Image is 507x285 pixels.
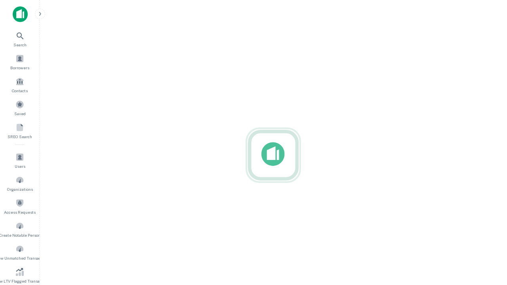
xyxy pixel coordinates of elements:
[13,6,28,22] img: capitalize-icon.png
[2,28,37,49] a: Search
[2,241,37,263] a: Review Unmatched Transactions
[13,42,27,48] span: Search
[2,150,37,171] a: Users
[15,163,25,169] span: Users
[2,120,37,141] a: SREO Search
[2,74,37,95] a: Contacts
[2,218,37,240] a: Create Notable Person
[12,87,28,94] span: Contacts
[2,173,37,194] a: Organizations
[467,196,507,234] iframe: Chat Widget
[4,209,36,215] span: Access Requests
[8,133,32,140] span: SREO Search
[2,196,37,217] a: Access Requests
[10,65,29,71] span: Borrowers
[7,186,33,192] span: Organizations
[14,110,26,117] span: Saved
[2,51,37,72] a: Borrowers
[2,97,37,118] a: Saved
